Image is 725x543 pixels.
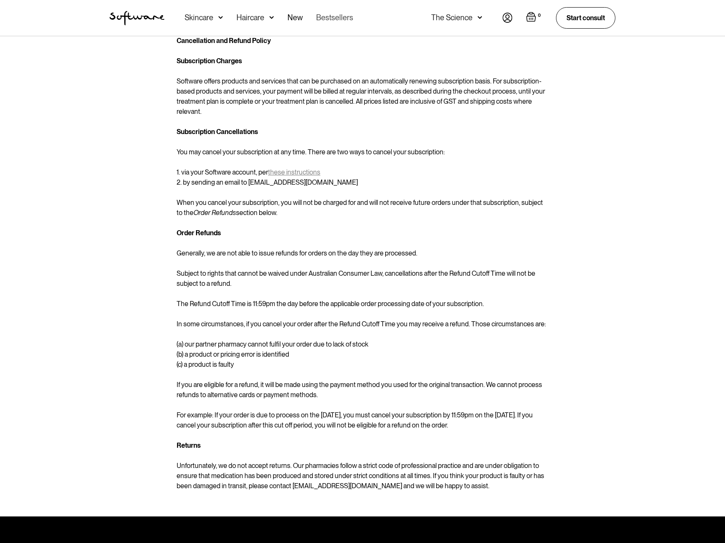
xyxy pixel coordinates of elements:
[268,168,320,176] a: these instructions
[526,12,542,24] a: Open empty cart
[556,7,615,29] a: Start consult
[110,11,164,25] a: home
[185,12,213,23] div: Skincare
[110,11,164,25] img: Software Logo
[478,12,482,23] img: arrow down
[218,12,223,23] img: arrow down
[236,12,264,23] div: Haircare
[269,12,274,23] img: arrow down
[177,128,258,136] strong: Subscription Cancellations ‍
[177,229,221,237] strong: Order Refunds ‍
[536,12,542,19] div: 0
[431,12,473,23] div: The Science
[193,209,236,217] em: Order Refunds
[177,441,201,449] strong: Returns ‍
[177,37,271,65] strong: Cancellation and Refund Policy ‍ Subscription Charges ‍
